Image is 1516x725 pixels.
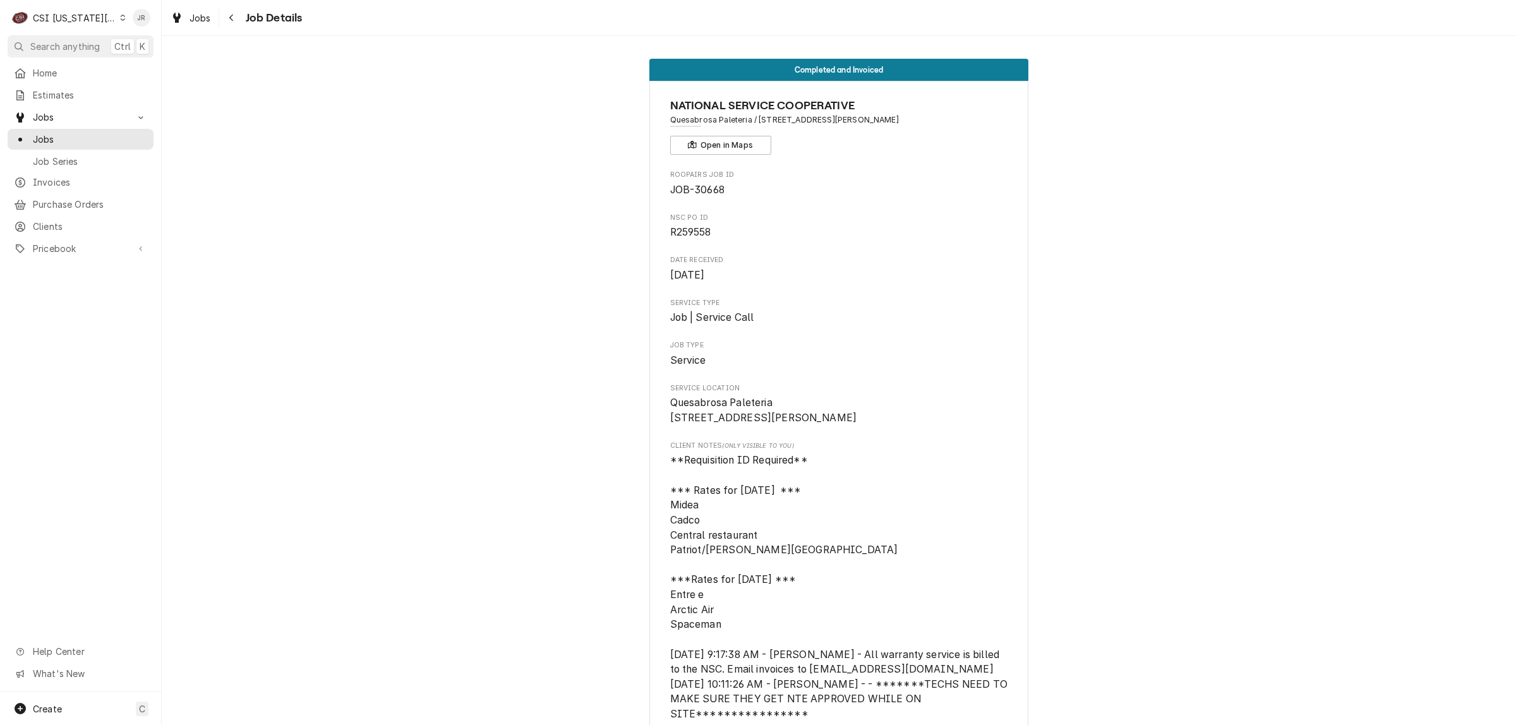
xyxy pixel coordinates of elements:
[133,9,150,27] div: Jessica Rentfro's Avatar
[795,66,884,74] span: Completed and Invoiced
[189,11,211,25] span: Jobs
[8,151,153,172] a: Job Series
[8,129,153,150] a: Jobs
[33,176,147,189] span: Invoices
[722,442,793,449] span: (Only Visible to You)
[33,198,147,211] span: Purchase Orders
[670,170,1008,197] div: Roopairs Job ID
[33,704,62,714] span: Create
[670,397,857,424] span: Quesabrosa Paleteria [STREET_ADDRESS][PERSON_NAME]
[33,88,147,102] span: Estimates
[8,85,153,105] a: Estimates
[33,242,128,255] span: Pricebook
[670,225,1008,240] span: NSC PO ID
[670,298,1008,325] div: Service Type
[33,133,147,146] span: Jobs
[242,9,303,27] span: Job Details
[670,311,754,323] span: Job | Service Call
[8,238,153,259] a: Go to Pricebook
[114,40,131,53] span: Ctrl
[670,213,1008,223] span: NSC PO ID
[670,395,1008,425] span: Service Location
[670,340,1008,368] div: Job Type
[8,35,153,57] button: Search anythingCtrlK
[11,9,29,27] div: C
[140,40,145,53] span: K
[670,354,706,366] span: Service
[33,11,116,25] div: CSI [US_STATE][GEOGRAPHIC_DATA]
[670,213,1008,240] div: NSC PO ID
[670,170,1008,180] span: Roopairs Job ID
[8,107,153,128] a: Go to Jobs
[33,220,147,233] span: Clients
[11,9,29,27] div: CSI Kansas City's Avatar
[670,441,1008,451] span: Client Notes
[165,8,216,28] a: Jobs
[670,184,725,196] span: JOB-30668
[649,59,1028,81] div: Status
[670,353,1008,368] span: Job Type
[670,97,1008,114] span: Name
[670,97,1008,155] div: Client Information
[33,111,128,124] span: Jobs
[670,298,1008,308] span: Service Type
[670,310,1008,325] span: Service Type
[670,383,1008,393] span: Service Location
[670,383,1008,426] div: Service Location
[8,663,153,684] a: Go to What's New
[670,340,1008,351] span: Job Type
[30,40,100,53] span: Search anything
[670,114,1008,126] span: Address
[33,66,147,80] span: Home
[670,136,771,155] button: Open in Maps
[8,172,153,193] a: Invoices
[670,226,711,238] span: R259558
[8,194,153,215] a: Purchase Orders
[33,155,147,168] span: Job Series
[670,255,1008,282] div: Date Received
[33,667,146,680] span: What's New
[139,702,145,716] span: C
[33,645,146,658] span: Help Center
[670,269,705,281] span: [DATE]
[8,216,153,237] a: Clients
[670,268,1008,283] span: Date Received
[133,9,150,27] div: JR
[8,63,153,83] a: Home
[222,8,242,28] button: Navigate back
[670,183,1008,198] span: Roopairs Job ID
[670,255,1008,265] span: Date Received
[8,641,153,662] a: Go to Help Center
